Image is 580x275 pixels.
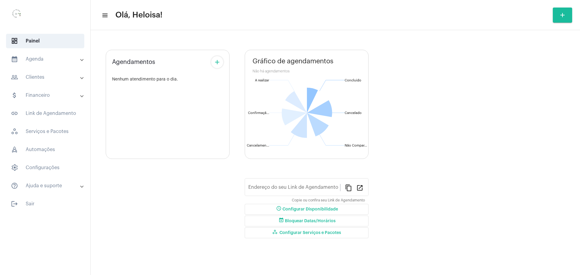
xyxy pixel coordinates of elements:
[6,142,84,157] span: Automações
[115,10,163,20] span: Olá, Heloisa!
[245,216,369,226] button: Bloquear Datas/Horários
[11,146,18,153] span: sidenav icon
[214,58,221,66] mat-icon: add
[278,219,336,223] span: Bloquear Datas/Horários
[248,111,269,115] text: Confirmaçã...
[6,197,84,211] span: Sair
[4,179,90,193] mat-expansion-panel-header: sidenav iconAjuda e suporte
[11,74,81,81] mat-panel-title: Clientes
[247,144,269,147] text: Cancelamen...
[345,144,367,147] text: Não Compar...
[4,88,90,103] mat-expansion-panel-header: sidenav iconFinanceiro
[275,206,282,213] mat-icon: schedule
[11,110,18,117] mat-icon: sidenav icon
[6,124,84,139] span: Serviços e Pacotes
[11,182,18,189] mat-icon: sidenav icon
[272,231,341,235] span: Configurar Serviços e Pacotes
[6,160,84,175] span: Configurações
[345,184,352,191] mat-icon: content_copy
[11,182,81,189] mat-panel-title: Ajuda e suporte
[11,200,18,207] mat-icon: sidenav icon
[5,3,29,27] img: 0d939d3e-dcd2-0964-4adc-7f8e0d1a206f.png
[112,59,155,65] span: Agendamentos
[345,79,361,82] text: Concluído
[112,77,223,82] div: Nenhum atendimento para o dia.
[292,198,365,203] mat-hint: Copie ou confira seu Link de Agendamento
[11,74,18,81] mat-icon: sidenav icon
[275,207,338,211] span: Configurar Disponibilidade
[245,204,369,215] button: Configurar Disponibilidade
[11,55,18,63] mat-icon: sidenav icon
[356,184,363,191] mat-icon: open_in_new
[6,106,84,121] span: Link de Agendamento
[253,58,333,65] span: Gráfico de agendamentos
[101,12,108,19] mat-icon: sidenav icon
[345,111,362,115] text: Cancelado
[11,128,18,135] span: sidenav icon
[278,217,285,225] mat-icon: event_busy
[4,52,90,66] mat-expansion-panel-header: sidenav iconAgenda
[559,11,566,19] mat-icon: add
[11,37,18,45] span: sidenav icon
[255,79,269,82] text: A realizar
[11,55,81,63] mat-panel-title: Agenda
[11,92,18,99] mat-icon: sidenav icon
[272,229,279,236] mat-icon: workspaces_outlined
[248,186,340,191] input: Link
[4,70,90,84] mat-expansion-panel-header: sidenav iconClientes
[6,34,84,48] span: Painel
[11,164,18,171] span: sidenav icon
[245,227,369,238] button: Configurar Serviços e Pacotes
[11,92,81,99] mat-panel-title: Financeiro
